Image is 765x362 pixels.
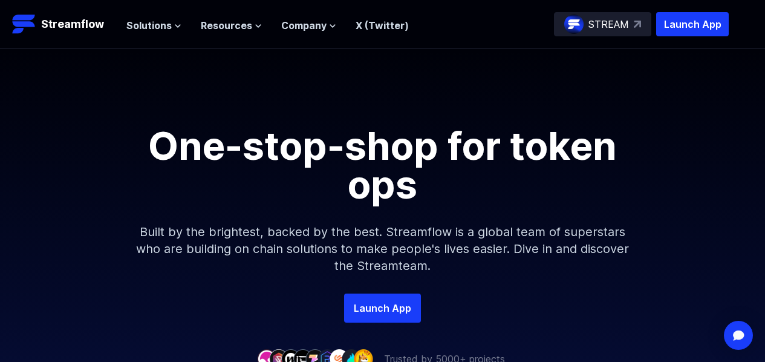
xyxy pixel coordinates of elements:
[201,18,262,33] button: Resources
[634,21,641,28] img: top-right-arrow.svg
[656,12,729,36] button: Launch App
[123,204,643,294] p: Built by the brightest, backed by the best. Streamflow is a global team of superstars who are bui...
[126,18,181,33] button: Solutions
[12,12,114,36] a: Streamflow
[588,17,629,31] p: STREAM
[344,294,421,323] a: Launch App
[126,18,172,33] span: Solutions
[12,12,36,36] img: Streamflow Logo
[554,12,651,36] a: STREAM
[41,16,104,33] p: Streamflow
[281,18,327,33] span: Company
[724,321,753,350] div: Open Intercom Messenger
[201,18,252,33] span: Resources
[111,127,655,204] h1: One-stop-shop for token ops
[564,15,584,34] img: streamflow-logo-circle.png
[281,18,336,33] button: Company
[356,19,409,31] a: X (Twitter)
